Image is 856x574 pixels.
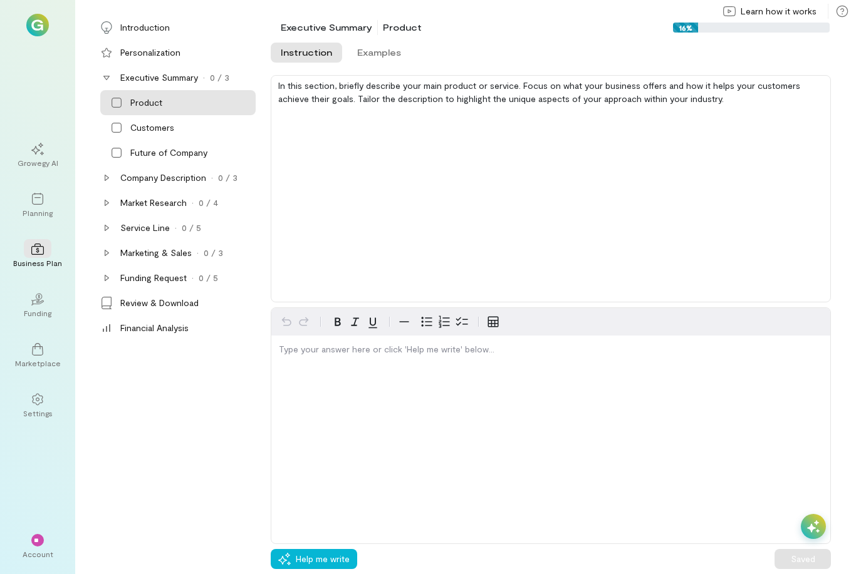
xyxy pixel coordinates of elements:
div: Marketplace [15,358,61,368]
a: Planning [15,183,60,228]
div: Product [383,21,422,34]
div: · [192,272,194,284]
button: Underline [364,313,382,331]
div: toggle group [418,313,471,331]
button: Help me write [271,549,357,569]
div: Executive Summary [281,21,372,34]
div: · [175,222,177,234]
div: editable markdown [271,336,830,368]
div: 0 / 5 [182,222,201,234]
div: In this section, briefly describe your main product or service. Focus on what your business offer... [271,75,831,302]
div: 0 / 3 [204,247,223,259]
button: Bulleted list [418,313,436,331]
span: Help me write [296,553,350,565]
a: Growegy AI [15,133,60,178]
button: Check list [453,313,471,331]
div: 0 / 5 [199,272,218,284]
button: Numbered list [436,313,453,331]
div: Funding [24,308,51,318]
span: Learn how it works [741,5,817,18]
div: Marketing & Sales [120,247,192,259]
div: · [203,71,205,84]
button: Bold [329,313,347,331]
a: Funding [15,283,60,328]
div: Service Line [120,222,170,234]
button: Italic [347,313,364,331]
div: · [192,197,194,209]
div: Product [130,96,162,109]
div: Planning [23,208,53,218]
div: · [211,172,213,184]
div: Settings [23,408,53,418]
div: Funding Request [120,272,187,284]
div: 0 / 3 [210,71,229,84]
div: Personalization [120,46,180,59]
div: Growegy AI [18,158,58,168]
div: Future of Company [130,146,207,159]
div: Market Research [120,197,187,209]
div: Customers [130,121,174,134]
div: Review & Download [120,297,199,309]
a: Marketplace [15,333,60,378]
button: Instruction [271,43,342,63]
div: Executive Summary [120,71,198,84]
a: Settings [15,383,60,428]
div: Introduction [120,21,170,34]
div: Business Plan [13,258,62,268]
button: Saved [775,549,831,569]
div: Financial Analysis [120,322,189,334]
div: · [197,247,199,259]
button: Examples [347,43,411,63]
div: 0 / 4 [199,197,218,209]
div: Company Description [120,172,206,184]
a: Business Plan [15,233,60,278]
div: 0 / 3 [218,172,237,184]
div: Account [23,549,53,559]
